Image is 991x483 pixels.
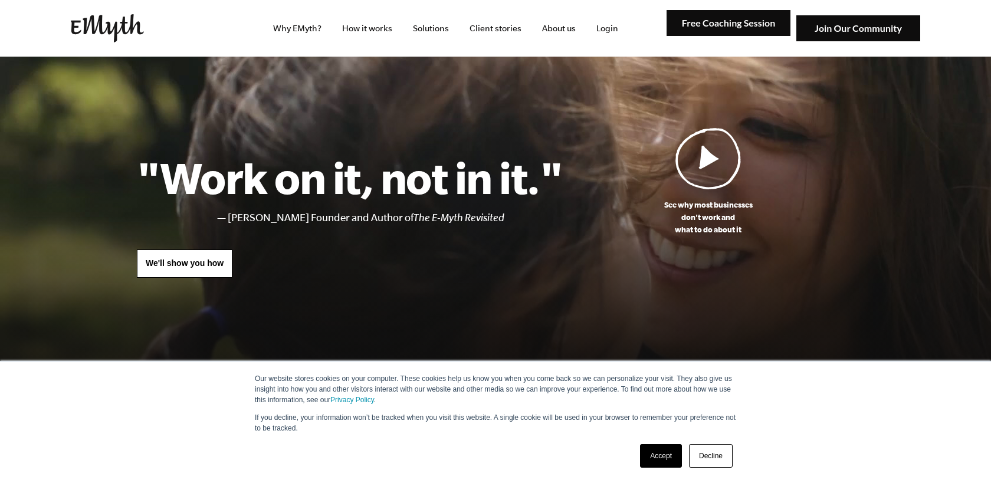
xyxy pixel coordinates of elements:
img: Join Our Community [796,15,920,42]
i: The E-Myth Revisited [414,212,504,224]
a: We'll show you how [137,249,232,278]
li: [PERSON_NAME] Founder and Author of [228,209,562,226]
img: Free Coaching Session [667,10,790,37]
a: See why most businessesdon't work andwhat to do about it [562,127,854,236]
img: EMyth [71,14,144,42]
span: We'll show you how [146,258,224,268]
img: Play Video [675,127,741,189]
a: Privacy Policy [330,396,374,404]
p: See why most businesses don't work and what to do about it [562,199,854,236]
h1: "Work on it, not in it." [137,152,562,203]
a: Decline [689,444,733,468]
p: If you decline, your information won’t be tracked when you visit this website. A single cookie wi... [255,412,736,433]
a: Accept [640,444,682,468]
p: Our website stores cookies on your computer. These cookies help us know you when you come back so... [255,373,736,405]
